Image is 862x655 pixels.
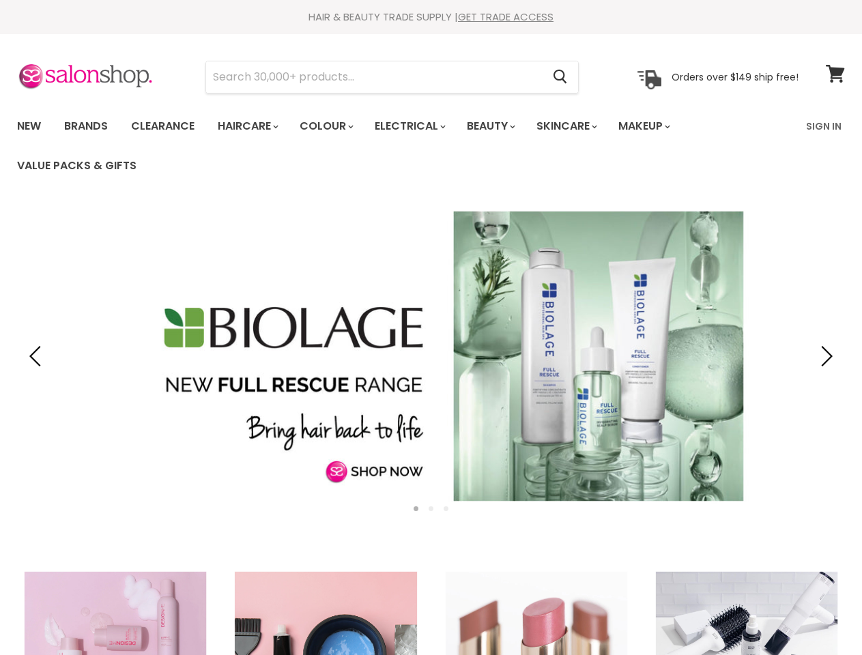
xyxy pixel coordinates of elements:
[444,506,448,511] li: Page dot 3
[205,61,579,93] form: Product
[458,10,554,24] a: GET TRADE ACCESS
[7,112,51,141] a: New
[429,506,433,511] li: Page dot 2
[54,112,118,141] a: Brands
[798,112,850,141] a: Sign In
[206,61,542,93] input: Search
[7,151,147,180] a: Value Packs & Gifts
[811,343,838,370] button: Next
[289,112,362,141] a: Colour
[526,112,605,141] a: Skincare
[24,343,51,370] button: Previous
[7,106,798,186] ul: Main menu
[608,112,678,141] a: Makeup
[457,112,523,141] a: Beauty
[542,61,578,93] button: Search
[364,112,454,141] a: Electrical
[207,112,287,141] a: Haircare
[414,506,418,511] li: Page dot 1
[672,70,799,83] p: Orders over $149 ship free!
[121,112,205,141] a: Clearance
